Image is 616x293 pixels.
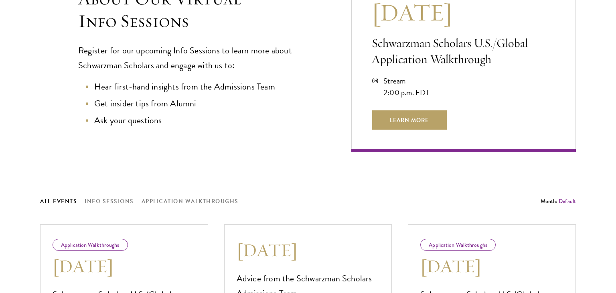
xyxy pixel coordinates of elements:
[86,79,319,94] li: Hear first-hand insights from the Admissions Team
[78,43,319,73] p: Register for our upcoming Info Sessions to learn more about Schwarzman Scholars and engage with u...
[85,196,134,206] button: Info Sessions
[541,197,557,205] span: Month:
[40,196,77,206] button: All Events
[372,35,555,67] p: Schwarzman Scholars U.S./Global Application Walkthrough
[53,239,128,251] div: Application Walkthroughs
[53,255,196,277] h3: [DATE]
[383,75,430,87] div: Stream
[86,96,319,111] li: Get insider tips from Alumni
[142,196,239,206] button: Application Walkthroughs
[86,113,319,128] li: Ask your questions
[383,87,430,98] div: 2:00 p.m. EDT
[372,110,447,130] span: Learn More
[559,197,576,206] button: Default
[237,239,380,261] h3: [DATE]
[420,239,496,251] div: Application Walkthroughs
[420,255,563,277] h3: [DATE]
